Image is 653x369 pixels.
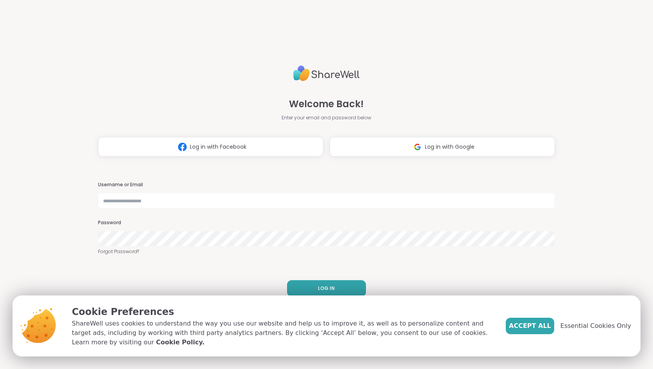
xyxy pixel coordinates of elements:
h3: Username or Email [98,182,555,188]
button: LOG IN [287,280,366,297]
button: Log in with Google [330,137,555,157]
h3: Password [98,220,555,226]
img: ShareWell Logo [293,62,360,85]
button: Accept All [506,318,554,334]
p: Cookie Preferences [72,305,493,319]
span: Essential Cookies Only [560,321,631,331]
img: ShareWell Logomark [175,140,190,154]
a: Cookie Policy. [156,338,204,347]
span: Accept All [509,321,551,331]
span: Welcome Back! [289,97,364,111]
span: Log in with Facebook [190,143,246,151]
img: ShareWell Logomark [410,140,425,154]
a: Forgot Password? [98,248,555,255]
span: LOG IN [318,285,335,292]
span: Enter your email and password below [282,114,371,121]
span: Log in with Google [425,143,475,151]
p: ShareWell uses cookies to understand the way you use our website and help us to improve it, as we... [72,319,493,347]
button: Log in with Facebook [98,137,323,157]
